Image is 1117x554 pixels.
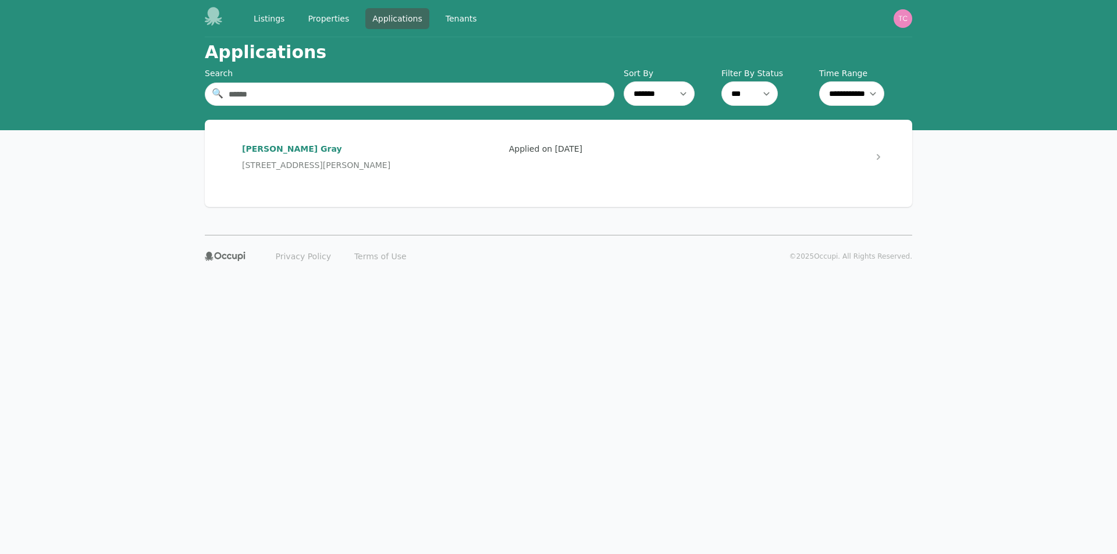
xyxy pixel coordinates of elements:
time: [DATE] [555,144,582,153]
a: Applications [365,8,429,29]
p: © 2025 Occupi. All Rights Reserved. [789,252,912,261]
label: Time Range [819,67,912,79]
label: Filter By Status [721,67,814,79]
a: Tenants [439,8,484,29]
label: Sort By [624,67,717,79]
a: [PERSON_NAME] Gray[STREET_ADDRESS][PERSON_NAME]Applied on [DATE] [219,134,898,180]
a: Listings [247,8,291,29]
div: Search [205,67,614,79]
p: Applied on [509,143,767,155]
p: [PERSON_NAME] Gray [242,143,500,155]
span: [STREET_ADDRESS][PERSON_NAME] [242,159,390,171]
a: Properties [301,8,356,29]
a: Privacy Policy [269,247,338,266]
a: Terms of Use [347,247,414,266]
h1: Applications [205,42,326,63]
